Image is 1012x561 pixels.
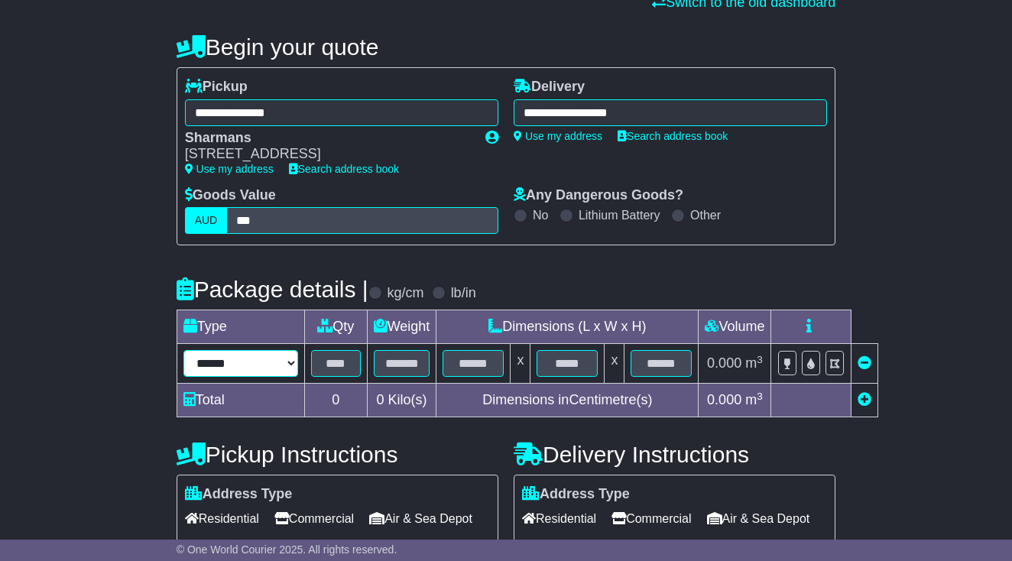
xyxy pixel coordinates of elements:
td: Qty [304,310,367,344]
label: Pickup [185,79,248,96]
label: lb/in [451,285,476,302]
span: Air & Sea Depot [369,507,472,530]
td: 0 [304,384,367,417]
a: Use my address [185,163,274,175]
span: m [745,355,763,371]
label: AUD [185,207,228,234]
a: Search address book [618,130,728,142]
label: Delivery [514,79,585,96]
td: Weight [367,310,436,344]
span: 0 [377,392,384,407]
td: Dimensions in Centimetre(s) [436,384,699,417]
label: Address Type [185,486,293,503]
span: Residential [522,507,596,530]
div: [STREET_ADDRESS] [185,146,470,163]
span: 0.000 [707,355,741,371]
td: Kilo(s) [367,384,436,417]
span: Commercial [274,507,354,530]
a: Add new item [858,392,871,407]
sup: 3 [757,391,763,402]
a: Remove this item [858,355,871,371]
a: Use my address [514,130,602,142]
label: Goods Value [185,187,276,204]
h4: Delivery Instructions [514,442,835,467]
td: x [511,344,530,384]
label: Address Type [522,486,630,503]
span: © One World Courier 2025. All rights reserved. [177,543,397,556]
span: 0.000 [707,392,741,407]
td: Volume [699,310,771,344]
span: Residential [185,507,259,530]
label: Other [690,208,721,222]
td: Dimensions (L x W x H) [436,310,699,344]
sup: 3 [757,354,763,365]
label: No [533,208,548,222]
h4: Begin your quote [177,34,836,60]
td: x [605,344,624,384]
span: Commercial [611,507,691,530]
td: Total [177,384,304,417]
label: kg/cm [388,285,424,302]
h4: Package details | [177,277,368,302]
span: m [745,392,763,407]
h4: Pickup Instructions [177,442,498,467]
td: Type [177,310,304,344]
div: Sharmans [185,130,470,147]
label: Any Dangerous Goods? [514,187,683,204]
a: Search address book [289,163,399,175]
label: Lithium Battery [579,208,660,222]
span: Air & Sea Depot [707,507,810,530]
